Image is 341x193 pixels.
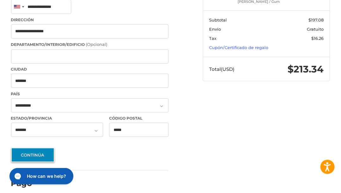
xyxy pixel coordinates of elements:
span: Gratuito [307,27,324,32]
span: Envío [209,27,221,32]
button: Continúa [11,148,54,162]
label: Estado/Provincia [11,115,103,121]
span: Total (USD) [209,66,234,72]
span: $16.26 [311,36,324,41]
label: Ciudad [11,66,169,72]
label: Dirección [11,17,169,23]
span: Tax [209,36,216,41]
span: $197.08 [308,17,324,22]
a: Cupón/Certificado de regalo [209,45,268,50]
label: Departamento/Interior/Edificio [11,41,169,48]
iframe: Gorgias live chat messenger [6,166,75,187]
small: (Opcional) [86,42,108,47]
label: País [11,91,169,97]
span: $213.34 [288,63,324,75]
label: Código postal [109,115,169,121]
span: Subtotal [209,17,227,22]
